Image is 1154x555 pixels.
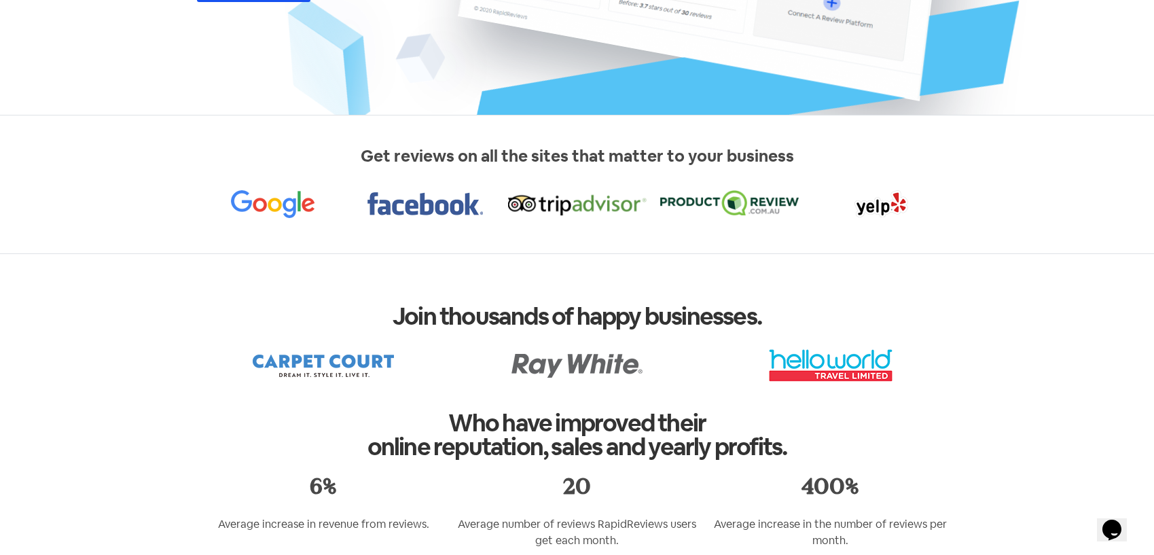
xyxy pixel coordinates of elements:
[457,516,697,549] p: Average number of reviews RapidReviews users get each month.
[1097,501,1140,541] iframe: chat widget
[197,144,958,168] p: Get reviews on all the sites that matter to your business
[197,411,958,459] h2: Who have improved their online reputation, sales and yearly profits.
[457,479,697,492] p: 20
[710,479,950,492] p: 400%
[204,479,444,492] p: 6%
[197,304,958,328] h2: Join thousands of happy businesses.
[204,516,444,533] p: Average increase in revenue from reviews.
[710,516,950,549] p: Average increase in the number of reviews per month.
